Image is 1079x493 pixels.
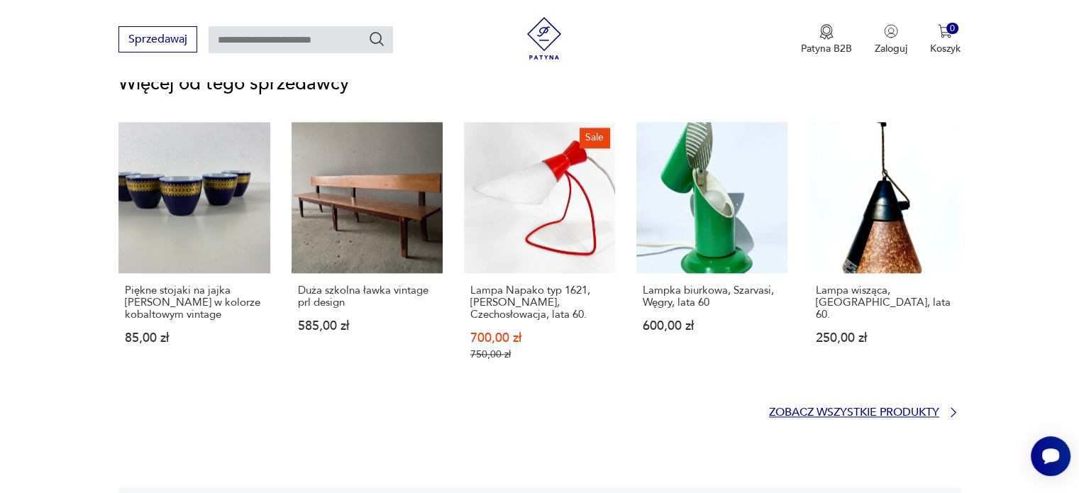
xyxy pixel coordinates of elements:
[1031,436,1070,476] iframe: Smartsupp widget button
[801,42,852,55] p: Patyna B2B
[801,24,852,55] button: Patyna B2B
[125,284,263,321] p: Piękne stojaki na jajka [PERSON_NAME] w kolorze kobaltowym vintage
[946,23,958,35] div: 0
[815,332,953,344] p: 250,00 zł
[938,24,952,38] img: Ikona koszyka
[643,284,781,309] p: Lampka biurkowa, Szarvasi, Węgry, lata 60
[292,122,443,388] a: Duża szkolna ławka vintage prl designDuża szkolna ławka vintage prl design585,00 zł
[118,122,270,388] a: Piękne stojaki na jajka Thomas w kolorze kobaltowym vintagePiękne stojaki na jajka [PERSON_NAME] ...
[801,24,852,55] a: Ikona medaluPatyna B2B
[470,348,609,360] p: 750,00 zł
[125,332,263,344] p: 85,00 zł
[884,24,898,38] img: Ikonka użytkownika
[298,284,436,309] p: Duża szkolna ławka vintage prl design
[875,42,907,55] p: Zaloguj
[470,332,609,344] p: 700,00 zł
[118,26,197,52] button: Sprzedawaj
[930,24,961,55] button: 0Koszyk
[118,35,197,45] a: Sprzedawaj
[930,42,961,55] p: Koszyk
[769,405,961,419] a: Zobacz wszystkie produkty
[464,122,615,388] a: SaleLampa Napako typ 1621, J.Hurka, Czechosłowacja, lata 60.Lampa Napako typ 1621, [PERSON_NAME],...
[769,408,939,417] p: Zobacz wszystkie produkty
[809,122,960,388] a: Lampa wisząca, Niemcy, lata 60.Lampa wisząca, [GEOGRAPHIC_DATA], lata 60.250,00 zł
[636,122,787,388] a: Lampka biurkowa, Szarvasi, Węgry, lata 60Lampka biurkowa, Szarvasi, Węgry, lata 60600,00 zł
[819,24,834,40] img: Ikona medalu
[118,75,960,92] p: Więcej od tego sprzedawcy
[875,24,907,55] button: Zaloguj
[815,284,953,321] p: Lampa wisząca, [GEOGRAPHIC_DATA], lata 60.
[523,17,565,60] img: Patyna - sklep z meblami i dekoracjami vintage
[643,320,781,332] p: 600,00 zł
[298,320,436,332] p: 585,00 zł
[470,284,609,321] p: Lampa Napako typ 1621, [PERSON_NAME], Czechosłowacja, lata 60.
[368,31,385,48] button: Szukaj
